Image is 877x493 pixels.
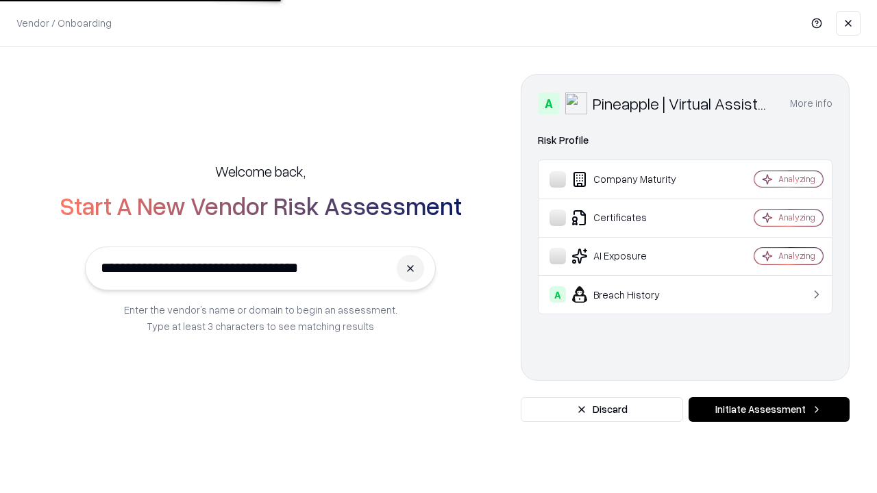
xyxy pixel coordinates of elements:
[549,286,566,303] div: A
[549,210,713,226] div: Certificates
[215,162,306,181] h5: Welcome back,
[778,173,815,185] div: Analyzing
[549,248,713,264] div: AI Exposure
[689,397,850,422] button: Initiate Assessment
[778,250,815,262] div: Analyzing
[790,91,832,116] button: More info
[549,286,713,303] div: Breach History
[549,171,713,188] div: Company Maturity
[60,192,462,219] h2: Start A New Vendor Risk Assessment
[521,397,683,422] button: Discard
[565,92,587,114] img: Pineapple | Virtual Assistant Agency
[593,92,774,114] div: Pineapple | Virtual Assistant Agency
[16,16,112,30] p: Vendor / Onboarding
[778,212,815,223] div: Analyzing
[538,92,560,114] div: A
[124,301,397,334] p: Enter the vendor’s name or domain to begin an assessment. Type at least 3 characters to see match...
[538,132,832,149] div: Risk Profile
